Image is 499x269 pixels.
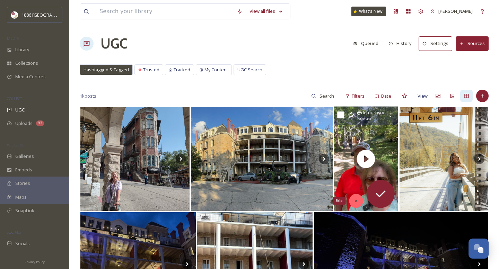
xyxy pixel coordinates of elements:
[21,11,76,18] span: 1886 [GEOGRAPHIC_DATA]
[246,5,287,18] a: View all files
[143,66,159,73] span: Trusted
[419,36,456,51] a: Settings
[15,46,29,53] span: Library
[385,37,419,50] a: History
[469,239,489,259] button: Open Chat
[15,180,30,187] span: Stories
[80,93,96,99] span: 1k posts
[191,107,333,211] img: Road trip 2025 and “home” until Monday. Spooky season started out right at a haunted hotel 😬 #roa...
[418,93,429,99] span: View:
[36,120,44,126] div: 93
[7,36,19,41] span: MEDIA
[15,167,32,173] span: Embeds
[15,107,25,113] span: UGC
[352,93,365,99] span: Filters
[438,8,473,14] span: [PERSON_NAME]
[174,66,190,73] span: Tracked
[7,142,23,147] span: WIDGETS
[357,117,371,122] span: 720 x 1280
[15,207,34,214] span: SnapLink
[350,37,385,50] a: Queued
[7,96,22,101] span: COLLECT
[80,107,190,211] img: Branson and Eureka Springs is always a fun trip! #eurekasprings #branson #bluespringsheritagecenter
[381,93,391,99] span: Date
[400,107,488,211] img: “I’m over the bridge…” ✨🎶🌉 • • •#photographer #seniorsession #arkansasmodels #arkansas #canonphot...
[204,66,228,73] span: My Content
[96,4,234,19] input: Search your library
[15,194,27,200] span: Maps
[84,66,129,73] span: Hashtagged & Tagged
[456,36,489,51] button: Sources
[350,37,382,50] button: Queued
[7,230,21,235] span: SOCIALS
[15,60,38,66] span: Collections
[25,260,45,264] span: Privacy Policy
[357,109,384,116] span: @ detourbyrv
[316,89,339,103] input: Search
[15,73,46,80] span: Media Centres
[385,37,415,50] button: History
[419,36,452,51] button: Settings
[333,197,346,205] div: Skip
[15,153,34,160] span: Galleries
[351,7,386,16] a: What's New
[15,240,30,247] span: Socials
[15,120,33,127] span: Uploads
[100,33,128,54] a: UGC
[334,107,398,212] img: thumbnail
[427,5,476,18] a: [PERSON_NAME]
[237,66,262,73] span: UGC Search
[25,257,45,266] a: Privacy Policy
[11,11,18,18] img: logos.png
